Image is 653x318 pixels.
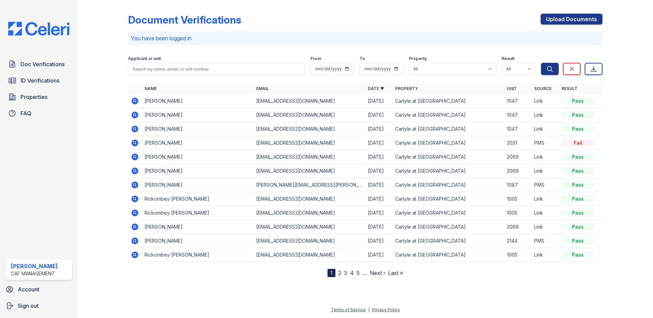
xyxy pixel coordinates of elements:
a: Privacy Policy [372,307,400,312]
td: [EMAIL_ADDRESS][DOMAIN_NAME] [253,192,365,206]
a: Last » [388,270,403,276]
img: CE_Logo_Blue-a8612792a0a2168367f1c8372b55b34899dd931a85d93a1a3d3e32e68fde9ad4.png [3,22,75,35]
td: [EMAIL_ADDRESS][DOMAIN_NAME] [253,220,365,234]
td: [EMAIL_ADDRESS][DOMAIN_NAME] [253,248,365,262]
a: Property [395,86,418,91]
div: [PERSON_NAME] [11,262,58,270]
td: [DATE] [365,136,392,150]
div: Pass [561,126,594,132]
td: [DATE] [365,234,392,248]
td: Link [531,220,559,234]
td: PMS [531,178,559,192]
td: Link [531,94,559,108]
label: Result [502,56,514,61]
a: Upload Documents [541,14,602,25]
td: [PERSON_NAME][EMAIL_ADDRESS][PERSON_NAME][DOMAIN_NAME] [253,178,365,192]
td: Link [531,108,559,122]
td: 2069 [504,220,531,234]
td: 1005 [504,248,531,262]
td: 2031 [504,136,531,150]
a: 5 [357,270,360,276]
td: Carlyle at [GEOGRAPHIC_DATA] [392,94,504,108]
td: [PERSON_NAME] [142,150,253,164]
p: You have been logged in [131,34,600,42]
td: [DATE] [365,192,392,206]
td: [DATE] [365,94,392,108]
a: Properties [5,90,72,104]
td: [PERSON_NAME] [142,178,253,192]
a: Sign out [3,299,75,313]
span: Sign out [18,302,39,310]
span: FAQ [20,109,31,117]
td: [DATE] [365,206,392,220]
td: Carlyle at [GEOGRAPHIC_DATA] [392,206,504,220]
span: Properties [20,93,47,101]
div: Pass [561,237,594,244]
td: Carlyle at [GEOGRAPHIC_DATA] [392,122,504,136]
td: Carlyle at [GEOGRAPHIC_DATA] [392,178,504,192]
a: FAQ [5,106,72,120]
td: [EMAIL_ADDRESS][DOMAIN_NAME] [253,150,365,164]
td: [PERSON_NAME] [142,94,253,108]
td: Carlyle at [GEOGRAPHIC_DATA] [392,164,504,178]
a: 2 [338,270,341,276]
span: Account [18,285,39,293]
td: [DATE] [365,248,392,262]
a: ID Verifications [5,74,72,87]
span: … [362,269,367,277]
td: [DATE] [365,220,392,234]
div: Pass [561,168,594,174]
td: [DATE] [365,122,392,136]
td: Rickombey [PERSON_NAME] [142,248,253,262]
div: Pass [561,98,594,104]
a: Name [144,86,157,91]
td: 2144 [504,234,531,248]
div: Pass [561,112,594,118]
td: 1087 [504,178,531,192]
td: [DATE] [365,108,392,122]
div: Pass [561,182,594,188]
td: Link [531,150,559,164]
td: [PERSON_NAME] [142,164,253,178]
td: 2069 [504,164,531,178]
td: [EMAIL_ADDRESS][DOMAIN_NAME] [253,122,365,136]
a: Account [3,283,75,296]
td: 2069 [504,150,531,164]
span: ID Verifications [20,76,59,85]
a: Doc Verifications [5,57,72,71]
td: Carlyle at [GEOGRAPHIC_DATA] [392,108,504,122]
div: CAF Management [11,270,58,277]
td: [PERSON_NAME] [142,220,253,234]
td: 1047 [504,94,531,108]
a: 3 [344,270,347,276]
td: Rickombey [PERSON_NAME] [142,192,253,206]
td: Link [531,192,559,206]
iframe: chat widget [624,291,646,311]
td: [DATE] [365,178,392,192]
td: 1005 [504,192,531,206]
td: Carlyle at [GEOGRAPHIC_DATA] [392,234,504,248]
td: [EMAIL_ADDRESS][DOMAIN_NAME] [253,164,365,178]
a: Date ▼ [368,86,384,91]
td: [DATE] [365,164,392,178]
div: Pass [561,251,594,258]
td: 1047 [504,108,531,122]
td: PMS [531,136,559,150]
td: [EMAIL_ADDRESS][DOMAIN_NAME] [253,136,365,150]
label: From [310,56,321,61]
div: Fail [561,140,594,146]
td: Link [531,206,559,220]
label: Property [409,56,427,61]
a: Email [256,86,269,91]
td: [PERSON_NAME] [142,122,253,136]
td: Rickombey [PERSON_NAME] [142,206,253,220]
a: Next › [370,270,385,276]
td: [DATE] [365,150,392,164]
td: [EMAIL_ADDRESS][DOMAIN_NAME] [253,234,365,248]
div: | [368,307,370,312]
td: Link [531,248,559,262]
div: Pass [561,223,594,230]
label: To [360,56,365,61]
td: [PERSON_NAME] [142,234,253,248]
